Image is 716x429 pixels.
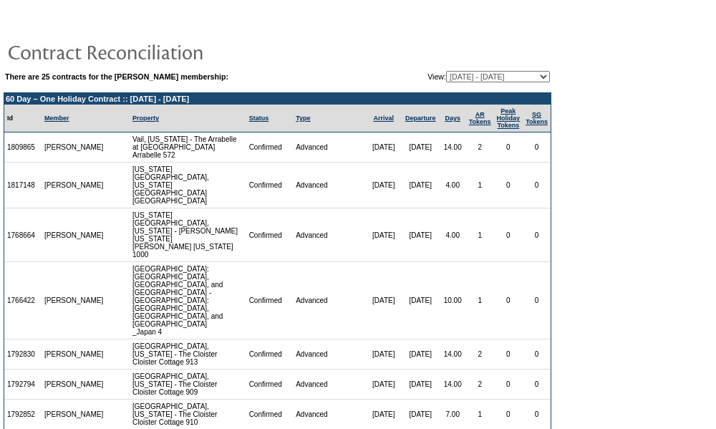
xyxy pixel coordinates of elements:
[42,339,107,370] td: [PERSON_NAME]
[296,115,310,122] a: Type
[466,339,494,370] td: 2
[466,132,494,163] td: 2
[523,370,551,400] td: 0
[42,208,107,262] td: [PERSON_NAME]
[4,132,42,163] td: 1809865
[402,262,440,339] td: [DATE]
[293,262,365,339] td: Advanced
[365,163,401,208] td: [DATE]
[365,208,401,262] td: [DATE]
[130,370,246,400] td: [GEOGRAPHIC_DATA], [US_STATE] - The Cloister Cloister Cottage 909
[494,163,523,208] td: 0
[246,132,294,163] td: Confirmed
[293,163,365,208] td: Advanced
[4,208,42,262] td: 1768664
[402,132,440,163] td: [DATE]
[523,132,551,163] td: 0
[469,111,491,125] a: ARTokens
[494,262,523,339] td: 0
[130,262,246,339] td: [GEOGRAPHIC_DATA]: [GEOGRAPHIC_DATA], [GEOGRAPHIC_DATA], and [GEOGRAPHIC_DATA] - [GEOGRAPHIC_DATA...
[365,339,401,370] td: [DATE]
[44,115,69,122] a: Member
[466,163,494,208] td: 1
[466,262,494,339] td: 1
[466,370,494,400] td: 2
[365,370,401,400] td: [DATE]
[130,339,246,370] td: [GEOGRAPHIC_DATA], [US_STATE] - The Cloister Cloister Cottage 913
[440,132,466,163] td: 14.00
[4,262,42,339] td: 1766422
[440,208,466,262] td: 4.00
[130,132,246,163] td: Vail, [US_STATE] - The Arrabelle at [GEOGRAPHIC_DATA] Arrabelle 572
[440,339,466,370] td: 14.00
[402,339,440,370] td: [DATE]
[523,208,551,262] td: 0
[466,208,494,262] td: 1
[523,262,551,339] td: 0
[42,262,107,339] td: [PERSON_NAME]
[293,208,365,262] td: Advanced
[4,370,42,400] td: 1792794
[494,370,523,400] td: 0
[494,339,523,370] td: 0
[445,115,460,122] a: Days
[440,163,466,208] td: 4.00
[4,93,551,105] td: 60 Day – One Holiday Contract :: [DATE] - [DATE]
[402,208,440,262] td: [DATE]
[405,115,436,122] a: Departure
[42,370,107,400] td: [PERSON_NAME]
[357,71,550,82] td: View:
[130,163,246,208] td: [US_STATE][GEOGRAPHIC_DATA], [US_STATE][GEOGRAPHIC_DATA] [GEOGRAPHIC_DATA]
[523,163,551,208] td: 0
[4,339,42,370] td: 1792830
[246,370,294,400] td: Confirmed
[246,163,294,208] td: Confirmed
[132,115,159,122] a: Property
[246,262,294,339] td: Confirmed
[526,111,548,125] a: SGTokens
[4,105,42,132] td: Id
[402,370,440,400] td: [DATE]
[497,107,521,129] a: Peak HolidayTokens
[293,132,365,163] td: Advanced
[494,132,523,163] td: 0
[365,132,401,163] td: [DATE]
[293,370,365,400] td: Advanced
[440,262,466,339] td: 10.00
[523,339,551,370] td: 0
[246,339,294,370] td: Confirmed
[365,262,401,339] td: [DATE]
[494,208,523,262] td: 0
[130,208,246,262] td: [US_STATE][GEOGRAPHIC_DATA], [US_STATE] - [PERSON_NAME] [US_STATE] [PERSON_NAME] [US_STATE] 1000
[4,163,42,208] td: 1817148
[402,163,440,208] td: [DATE]
[42,163,107,208] td: [PERSON_NAME]
[7,37,294,66] img: pgTtlContractReconciliation.gif
[440,370,466,400] td: 14.00
[373,115,394,122] a: Arrival
[249,115,269,122] a: Status
[42,132,107,163] td: [PERSON_NAME]
[246,208,294,262] td: Confirmed
[5,72,228,81] b: There are 25 contracts for the [PERSON_NAME] membership:
[293,339,365,370] td: Advanced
